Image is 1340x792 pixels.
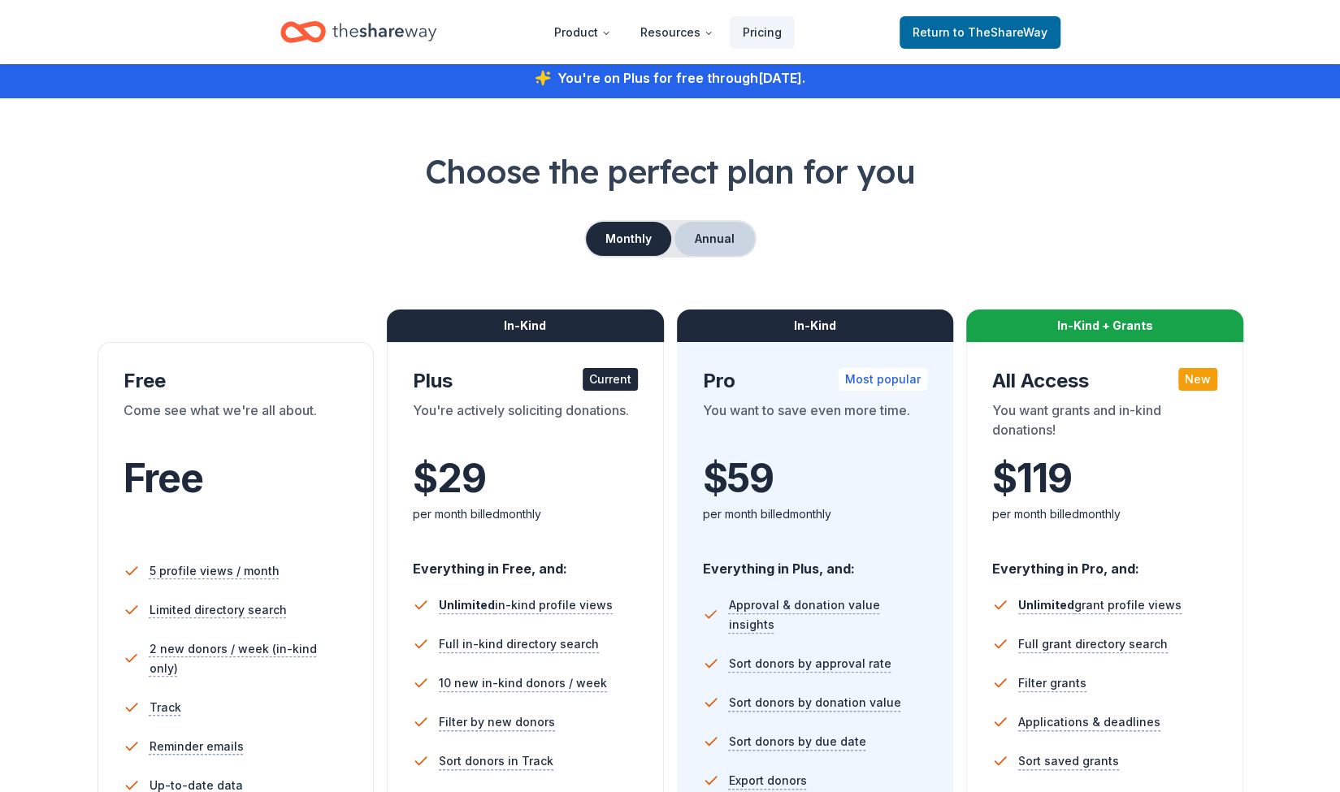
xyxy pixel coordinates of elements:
[1018,673,1086,693] span: Filter grants
[1018,598,1182,612] span: grant profile views
[124,454,203,502] span: Free
[703,368,928,394] div: Pro
[387,309,664,342] div: In-Kind
[149,639,348,678] span: 2 new donors / week (in-kind only)
[1018,751,1119,771] span: Sort saved grants
[413,400,638,446] div: You're actively soliciting donations.
[413,456,485,501] span: $ 29
[913,23,1047,42] span: Return
[439,751,553,771] span: Sort donors in Track
[439,673,607,693] span: 10 new in-kind donors / week
[900,16,1060,49] a: Returnto TheShareWay
[627,16,726,49] button: Resources
[1018,712,1160,732] span: Applications & deadlines
[1178,368,1217,391] div: New
[729,693,901,712] span: Sort donors by donation value
[992,368,1217,394] div: All Access
[150,561,280,581] span: 5 profile views / month
[124,400,349,446] div: Come see what we're all about.
[541,16,624,49] button: Product
[966,309,1243,342] div: In-Kind + Grants
[703,504,928,524] div: per month billed monthly
[992,504,1217,524] div: per month billed monthly
[586,222,671,256] button: Monthly
[992,545,1217,579] div: Everything in Pro, and:
[439,598,613,612] span: in-kind profile views
[703,456,774,501] span: $ 59
[703,545,928,579] div: Everything in Plus, and:
[730,16,795,49] a: Pricing
[1018,598,1074,612] span: Unlimited
[729,771,807,790] span: Export donors
[583,368,638,391] div: Current
[280,13,436,51] a: Home
[953,25,1047,39] span: to TheShareWay
[150,737,244,756] span: Reminder emails
[413,545,638,579] div: Everything in Free, and:
[728,595,927,634] span: Approval & donation value insights
[839,368,927,391] div: Most popular
[439,712,555,732] span: Filter by new donors
[439,634,599,654] span: Full in-kind directory search
[150,600,287,620] span: Limited directory search
[992,456,1071,501] span: $ 119
[674,222,755,256] button: Annual
[150,698,181,717] span: Track
[1018,634,1168,654] span: Full grant directory search
[992,400,1217,446] div: You want grants and in-kind donations!
[124,368,349,394] div: Free
[439,598,495,612] span: Unlimited
[65,149,1275,194] h1: Choose the perfect plan for you
[729,654,891,673] span: Sort donors by approval rate
[413,504,638,524] div: per month billed monthly
[677,309,954,342] div: In-Kind
[413,368,638,394] div: Plus
[729,732,866,751] span: Sort donors by due date
[703,400,928,446] div: You want to save even more time.
[541,13,795,51] nav: Main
